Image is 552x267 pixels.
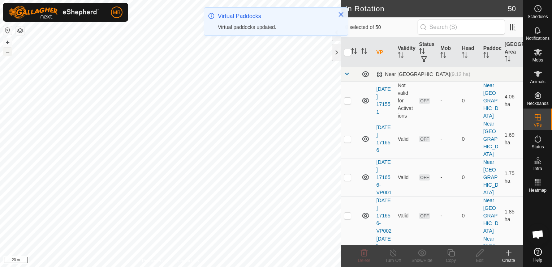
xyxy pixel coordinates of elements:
span: VPs [534,123,542,127]
td: 0 [459,158,480,196]
span: Notifications [526,36,549,41]
a: Near [GEOGRAPHIC_DATA] [483,121,499,157]
td: Not valid for Activations [395,81,416,120]
button: Map Layers [16,26,25,35]
span: Delete [358,258,371,263]
div: Create [494,257,523,264]
span: OFF [419,136,430,142]
td: 1.69 ha [502,120,523,158]
div: Virtual Paddocks [218,12,331,21]
th: VP [374,38,395,67]
span: OFF [419,98,430,104]
a: [DATE] 171551 [376,86,391,115]
td: Valid [395,120,416,158]
th: [GEOGRAPHIC_DATA] Area [502,38,523,67]
td: Valid [395,196,416,235]
div: - [440,97,456,105]
div: Virtual paddocks updated. [218,24,331,31]
img: Gallagher Logo [9,6,99,19]
p-sorticon: Activate to sort [351,49,357,55]
a: Near [GEOGRAPHIC_DATA] [483,82,499,119]
a: Privacy Policy [142,258,169,264]
span: Schedules [527,14,548,19]
th: Paddock [480,38,502,67]
a: Help [523,245,552,265]
a: Near [GEOGRAPHIC_DATA] [483,198,499,234]
a: Near [GEOGRAPHIC_DATA] [483,159,499,195]
h2: In Rotation [345,4,508,13]
th: Status [416,38,437,67]
div: - [440,135,456,143]
span: Heatmap [529,188,547,192]
td: 0 [459,196,480,235]
td: 1.75 ha [502,158,523,196]
div: - [440,212,456,220]
p-sorticon: Activate to sort [419,49,425,55]
div: Edit [465,257,494,264]
span: 0 selected of 50 [345,24,418,31]
td: Valid [395,158,416,196]
span: Status [531,145,544,149]
span: 50 [508,3,516,14]
p-sorticon: Activate to sort [440,53,446,59]
span: MB [113,9,121,16]
div: Near [GEOGRAPHIC_DATA] [376,71,470,77]
th: Validity [395,38,416,67]
span: Help [533,258,542,262]
th: Mob [437,38,459,67]
td: 4.06 ha [502,81,523,120]
button: Close [336,9,346,20]
span: Neckbands [527,101,548,106]
div: - [440,174,456,181]
td: 1.85 ha [502,196,523,235]
button: + [3,38,12,47]
th: Head [459,38,480,67]
a: [DATE] 171656-VP002 [376,198,392,234]
button: – [3,47,12,56]
a: [DATE] 171656-VP001 [376,159,392,195]
input: Search (S) [418,20,505,35]
p-sorticon: Activate to sort [398,53,404,59]
span: Infra [533,166,542,171]
div: Copy [436,257,465,264]
div: Show/Hide [407,257,436,264]
a: [DATE] 171656 [376,124,391,153]
td: 0 [459,120,480,158]
p-sorticon: Activate to sort [483,53,489,59]
span: OFF [419,213,430,219]
button: Reset Map [3,26,12,35]
a: Contact Us [178,258,199,264]
div: Turn Off [379,257,407,264]
span: Animals [530,80,545,84]
p-sorticon: Activate to sort [361,49,367,55]
span: OFF [419,174,430,181]
span: Mobs [532,58,543,62]
span: (9.12 ha) [450,71,470,77]
p-sorticon: Activate to sort [505,57,510,63]
td: 0 [459,81,480,120]
p-sorticon: Activate to sort [462,53,467,59]
a: Open chat [527,224,549,245]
